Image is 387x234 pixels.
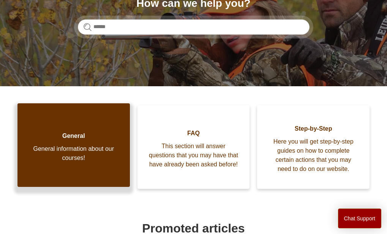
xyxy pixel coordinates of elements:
input: Search [78,19,310,35]
span: Here you will get step-by-step guides on how to complete certain actions that you may need to do ... [269,137,358,174]
a: General General information about our courses! [17,103,130,187]
span: FAQ [149,129,239,138]
a: Step-by-Step Here you will get step-by-step guides on how to complete certain actions that you ma... [257,105,370,189]
button: Chat Support [338,209,382,228]
span: General information about our courses! [29,144,118,163]
a: FAQ This section will answer questions that you may have that have already been asked before! [137,105,250,189]
span: General [29,131,118,141]
span: This section will answer questions that you may have that have already been asked before! [149,142,239,169]
span: Step-by-Step [269,124,358,133]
